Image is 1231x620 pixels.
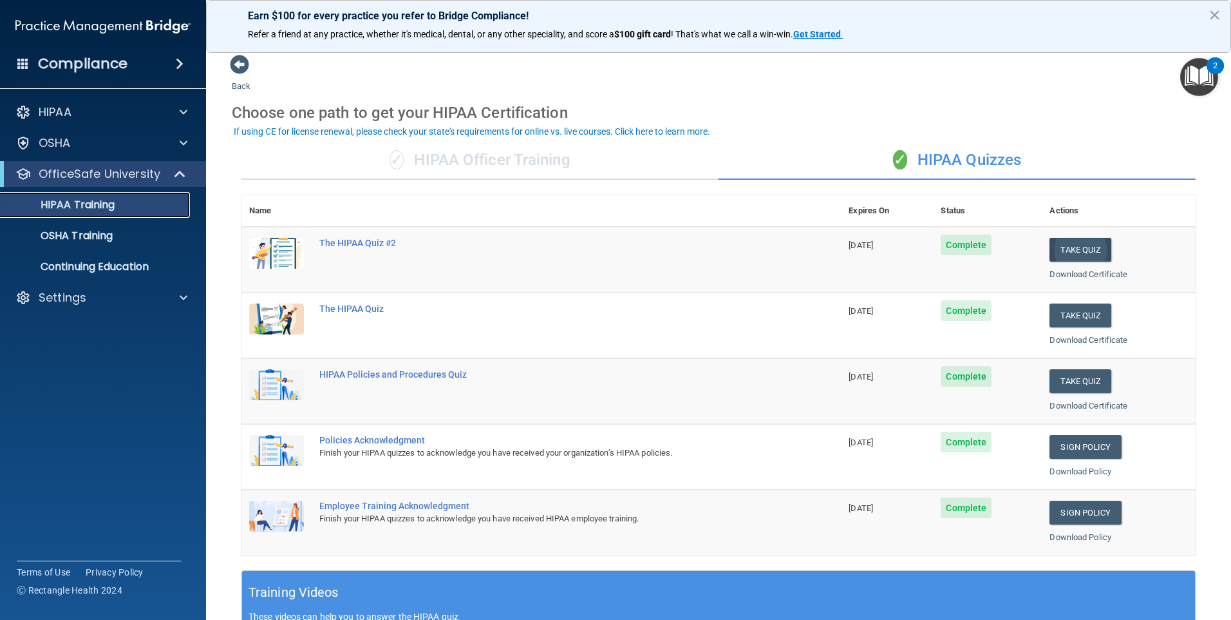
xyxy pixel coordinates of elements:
a: Settings [15,290,187,305]
span: Refer a friend at any practice, whether it's medical, dental, or any other speciality, and score a [248,29,614,39]
p: HIPAA [39,104,71,120]
div: HIPAA Quizzes [719,141,1196,180]
strong: Get Started [793,29,841,39]
button: Take Quiz [1049,238,1111,262]
p: Continuing Education [8,260,184,273]
div: Finish your HIPAA quizzes to acknowledge you have received your organization’s HIPAA policies. [319,445,776,461]
span: Complete [941,498,991,518]
button: Open Resource Center, 2 new notifications [1180,58,1218,96]
span: Complete [941,300,991,321]
button: Take Quiz [1049,369,1111,393]
span: [DATE] [849,240,873,250]
a: OfficeSafe University [15,166,187,182]
div: Employee Training Acknowledgment [319,501,776,511]
span: [DATE] [849,438,873,447]
div: 2 [1213,66,1217,82]
button: Take Quiz [1049,304,1111,327]
span: Complete [941,366,991,387]
p: Settings [39,290,86,305]
div: Finish your HIPAA quizzes to acknowledge you have received HIPAA employee training. [319,511,776,527]
th: Name [241,195,312,227]
th: Expires On [841,195,933,227]
a: OSHA [15,135,187,151]
a: Privacy Policy [86,566,144,579]
span: ! That's what we call a win-win. [671,29,793,39]
div: The HIPAA Quiz #2 [319,238,776,248]
h5: Training Videos [249,581,339,604]
span: ✓ [893,150,907,170]
span: Complete [941,235,991,255]
div: If using CE for license renewal, please check your state's requirements for online vs. live cours... [234,127,710,136]
a: Download Policy [1049,532,1111,542]
strong: $100 gift card [614,29,671,39]
p: OfficeSafe University [39,166,160,182]
a: Download Certificate [1049,335,1127,345]
button: If using CE for license renewal, please check your state's requirements for online vs. live cours... [232,125,712,138]
a: Download Certificate [1049,269,1127,279]
p: HIPAA Training [8,199,115,211]
div: The HIPAA Quiz [319,304,776,314]
th: Actions [1042,195,1196,227]
a: HIPAA [15,104,187,120]
span: [DATE] [849,503,873,513]
th: Status [933,195,1042,227]
p: OSHA [39,135,71,151]
h4: Compliance [38,55,127,73]
span: Ⓒ Rectangle Health 2024 [17,584,122,597]
p: Earn $100 for every practice you refer to Bridge Compliance! [248,10,1189,22]
a: Terms of Use [17,566,70,579]
a: Back [232,66,250,91]
p: OSHA Training [8,229,113,242]
a: Sign Policy [1049,435,1121,459]
a: Sign Policy [1049,501,1121,525]
div: HIPAA Policies and Procedures Quiz [319,369,776,380]
div: Policies Acknowledgment [319,435,776,445]
span: [DATE] [849,306,873,316]
a: Download Certificate [1049,401,1127,411]
span: ✓ [390,150,404,170]
span: [DATE] [849,372,873,382]
span: Complete [941,432,991,452]
a: Get Started [793,29,843,39]
img: PMB logo [15,14,191,39]
div: HIPAA Officer Training [241,141,719,180]
button: Close [1208,5,1221,25]
a: Download Policy [1049,467,1111,476]
div: Choose one path to get your HIPAA Certification [232,94,1205,131]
